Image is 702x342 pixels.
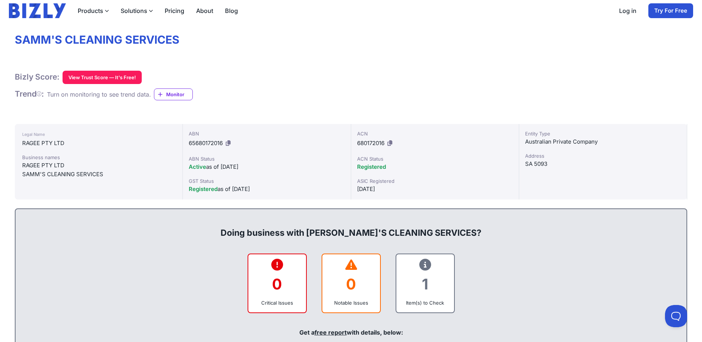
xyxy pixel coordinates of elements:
[402,299,448,306] div: Item(s) to Check
[189,155,345,162] div: ABN Status
[15,89,44,99] h1: Trend :
[254,299,300,306] div: Critical Issues
[47,90,151,99] div: Turn on monitoring to see trend data.
[189,130,345,137] div: ABN
[22,139,175,148] div: RAGEE PTY LTD
[165,6,184,15] a: Pricing
[189,163,206,170] span: Active
[315,329,347,336] a: free report
[121,6,153,15] button: Solutions
[357,163,386,170] span: Registered
[63,71,142,84] button: View Trust Score — It's Free!
[154,88,193,100] a: Monitor
[22,130,175,139] div: Legal Name
[166,91,192,98] span: Monitor
[22,170,175,179] div: SAMM'S CLEANING SERVICES
[15,33,687,47] h1: SAMM'S CLEANING SERVICES
[525,137,681,146] div: Australian Private Company
[189,177,345,185] div: GST Status
[402,269,448,299] div: 1
[357,185,513,194] div: [DATE]
[357,130,513,137] div: ACN
[357,140,384,147] span: 680172016
[299,329,403,336] span: Get a with details, below:
[189,185,218,192] span: Registered
[15,72,60,82] h1: Bizly Score:
[648,3,693,18] a: Try For Free
[22,161,175,170] div: RAGEE PTY LTD
[357,155,513,162] div: ACN Status
[189,140,223,147] span: 65680172016
[525,130,681,137] div: Entity Type
[189,162,345,171] div: as of [DATE]
[525,152,681,160] div: Address
[665,305,687,327] iframe: Toggle Customer Support
[196,6,213,15] a: About
[357,177,513,185] div: ASIC Registered
[525,160,681,168] div: SA 5093
[78,6,109,15] button: Products
[619,6,636,15] a: Log in
[328,299,374,306] div: Notable Issues
[23,215,679,239] div: Doing business with [PERSON_NAME]'S CLEANING SERVICES?
[22,154,175,161] div: Business names
[225,6,238,15] a: Blog
[254,269,300,299] div: 0
[189,185,345,194] div: as of [DATE]
[328,269,374,299] div: 0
